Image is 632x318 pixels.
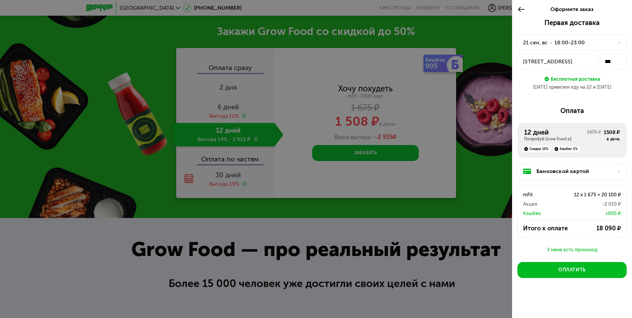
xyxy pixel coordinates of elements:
[517,107,627,115] div: Оплата
[550,39,552,47] div: •
[536,167,613,175] div: Банковской картой
[523,191,562,199] div: mFit
[517,19,627,27] div: Первая доставка
[523,224,577,232] div: Итого к оплате
[517,246,627,254] button: У меня есть промокод
[562,209,621,217] div: +905 ₽
[553,146,580,152] div: Кэшбек 5%
[562,200,621,208] div: -2 010 ₽
[604,128,620,136] div: 1508 ₽
[577,224,621,232] div: 18 090 ₽
[523,146,551,152] div: Скидка 10%
[517,262,627,278] button: Оплатить
[558,267,586,273] div: Оплатить
[551,75,600,83] div: Бесплатная доставка
[523,39,548,47] div: 21 сен, вс
[523,209,562,217] div: Кэшбек
[517,84,627,91] div: [DATE] привезем еду на 22 и [DATE]
[550,6,593,12] span: Оформите заказ
[562,191,621,199] div: 12 x 1 675 = 20 100 ₽
[517,53,596,70] button: [STREET_ADDRESS]
[554,39,585,47] div: 18:00-23:00
[587,129,601,142] div: 1675 ₽
[523,200,562,208] div: Акция
[524,136,587,142] div: Попробуй Grow Food x2
[524,128,587,136] div: 12 дней
[604,136,620,142] div: в день
[523,58,590,66] div: [STREET_ADDRESS]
